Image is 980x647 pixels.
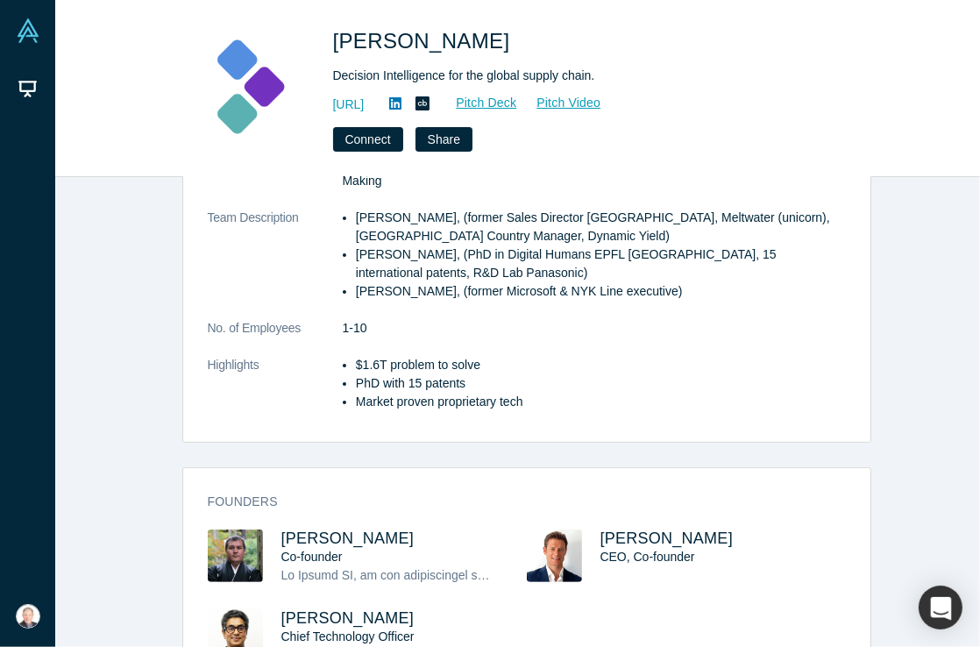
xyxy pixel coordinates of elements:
span: [PERSON_NAME] [333,29,516,53]
li: PhD with 15 patents [356,374,846,393]
img: Chuck DeVita's Account [16,604,40,629]
dt: Team Description [208,209,343,319]
img: Evan Burkosky's Profile Image [527,530,582,582]
a: [URL] [333,96,365,114]
li: [PERSON_NAME], (former Sales Director [GEOGRAPHIC_DATA], Meltwater (unicorn), [GEOGRAPHIC_DATA] C... [356,209,846,245]
img: Sinjin Wolf's Profile Image [208,530,263,582]
button: Connect [333,127,403,152]
span: CEO, Co-founder [600,550,695,564]
li: [PERSON_NAME], (PhD in Digital Humans EPFL [GEOGRAPHIC_DATA], 15 international patents, R&D Lab P... [356,245,846,282]
button: Share [415,127,472,152]
img: Alchemist Vault Logo [16,18,40,43]
dt: Highlights [208,356,343,430]
a: [PERSON_NAME] [281,609,415,627]
li: $1.6T problem to solve [356,356,846,374]
a: Pitch Video [517,93,601,113]
span: Chief Technology Officer [281,629,415,643]
dd: 1-10 [343,319,846,338]
li: Market proven proprietary tech [356,393,846,411]
a: Pitch Deck [437,93,517,113]
div: Decision Intelligence for the global supply chain. [333,67,824,85]
a: [PERSON_NAME] [281,530,415,547]
li: [PERSON_NAME], (former Microsoft & NYK Line executive) [356,282,846,301]
a: [PERSON_NAME] [600,530,734,547]
span: Co-founder [281,550,343,564]
img: Kimaru AI's Logo [186,25,309,148]
dt: No. of Employees [208,319,343,356]
h3: Founders [208,493,821,511]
